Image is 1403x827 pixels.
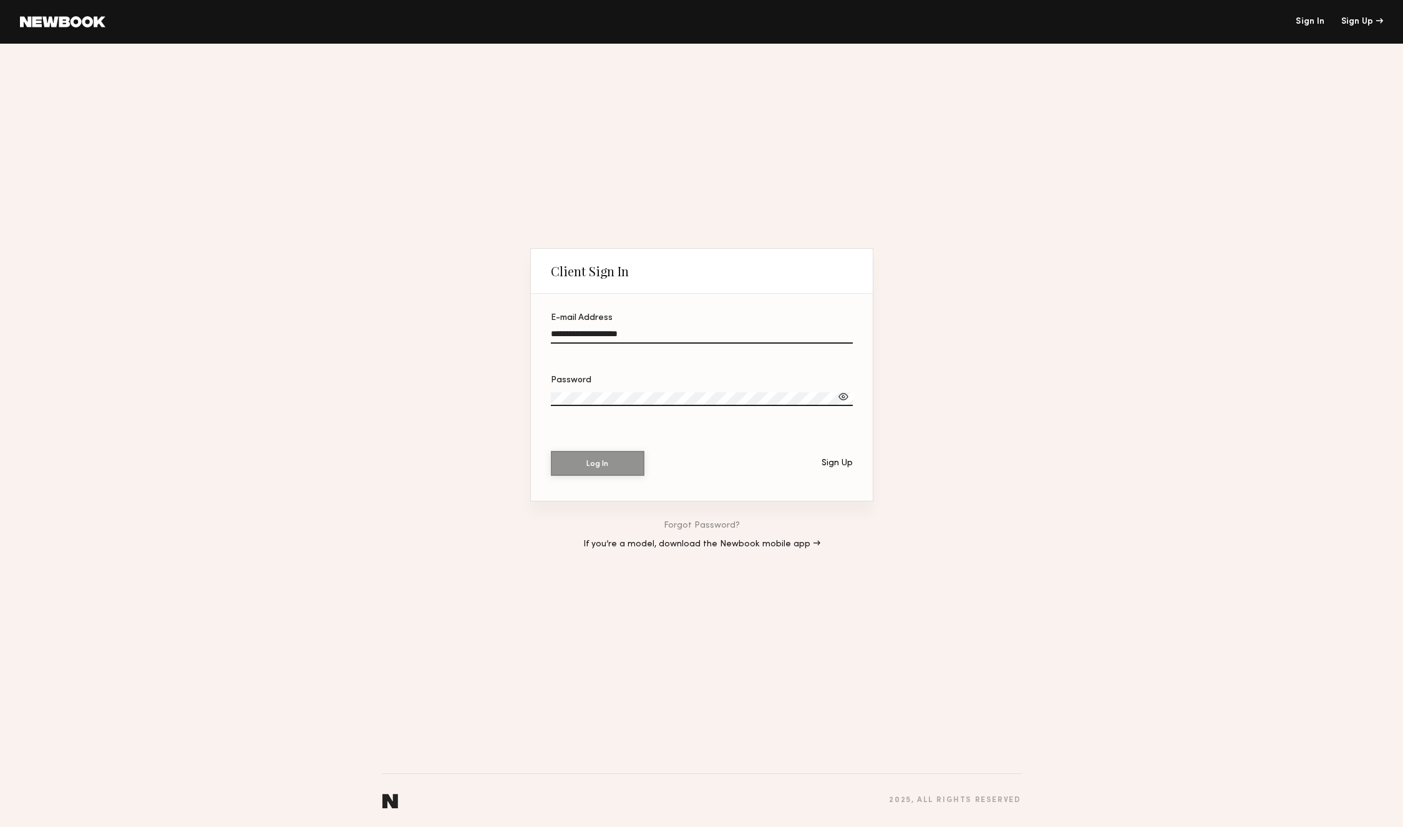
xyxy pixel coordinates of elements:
[551,392,853,406] input: Password
[551,264,629,279] div: Client Sign In
[1341,17,1383,26] div: Sign Up
[822,459,853,468] div: Sign Up
[1296,17,1324,26] a: Sign In
[664,521,740,530] a: Forgot Password?
[551,314,853,322] div: E-mail Address
[551,329,853,344] input: E-mail Address
[583,540,820,549] a: If you’re a model, download the Newbook mobile app →
[889,796,1021,805] div: 2025 , all rights reserved
[551,376,853,385] div: Password
[551,451,644,476] button: Log In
